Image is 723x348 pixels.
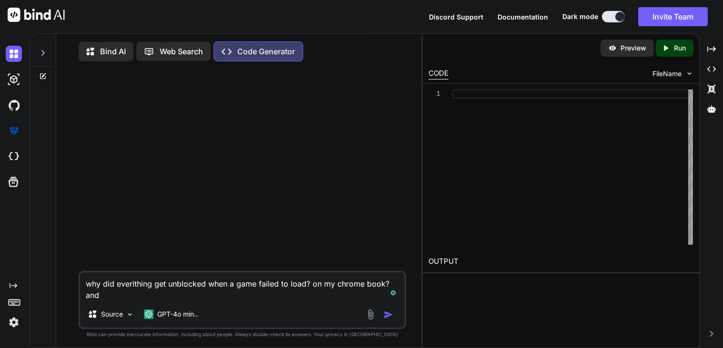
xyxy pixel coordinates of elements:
[126,310,134,318] img: Pick Models
[428,68,448,80] div: CODE
[144,309,153,319] img: GPT-4o mini
[674,43,686,53] p: Run
[621,43,646,53] p: Preview
[160,46,203,57] p: Web Search
[80,272,405,301] textarea: To enrich screen reader interactions, please activate Accessibility in Grammarly extension settings
[6,97,22,113] img: githubDark
[384,310,393,319] img: icon
[685,70,693,78] img: chevron down
[6,71,22,88] img: darkAi-studio
[6,46,22,62] img: darkChat
[498,12,548,22] button: Documentation
[423,250,699,273] h2: OUTPUT
[428,89,440,99] div: 1
[6,149,22,165] img: cloudideIcon
[6,314,22,330] img: settings
[652,69,682,79] span: FileName
[8,8,65,22] img: Bind AI
[101,309,123,319] p: Source
[498,13,548,21] span: Documentation
[157,309,198,319] p: GPT-4o min..
[79,331,406,338] p: Bind can provide inaccurate information, including about people. Always double-check its answers....
[365,309,376,320] img: attachment
[429,12,483,22] button: Discord Support
[608,44,617,52] img: preview
[638,7,708,26] button: Invite Team
[562,12,598,21] span: Dark mode
[100,46,126,57] p: Bind AI
[429,13,483,21] span: Discord Support
[6,123,22,139] img: premium
[237,46,295,57] p: Code Generator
